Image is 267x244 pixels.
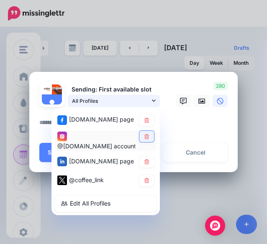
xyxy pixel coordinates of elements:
span: 280 [213,82,228,90]
span: All Profiles [72,97,150,105]
div: Open Intercom Messenger [205,216,225,236]
p: Sending: First available slot [68,85,160,94]
span: Schedule [48,150,74,155]
img: twitter-square.png [57,176,67,186]
span: @[DOMAIN_NAME] account [57,142,136,150]
img: linkedin-square.png [57,157,67,167]
a: Cancel [164,143,228,162]
img: user_default_image.png [42,94,62,114]
img: instagram-square.png [57,132,67,141]
button: Schedule [39,143,91,162]
img: facebook-square.png [57,115,67,125]
span: [DOMAIN_NAME] page [69,158,134,165]
span: [DOMAIN_NAME] page [69,116,134,123]
img: 302425948_445226804296787_7036658424050383250_n-bsa127303.png [42,84,52,94]
a: Edit All Profiles [55,196,157,212]
a: All Profiles [68,95,160,107]
span: @coffee_link [69,176,104,183]
img: 333911510_884594699500849_9000115307008195907_n-bsa127316.jpg [52,84,62,94]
